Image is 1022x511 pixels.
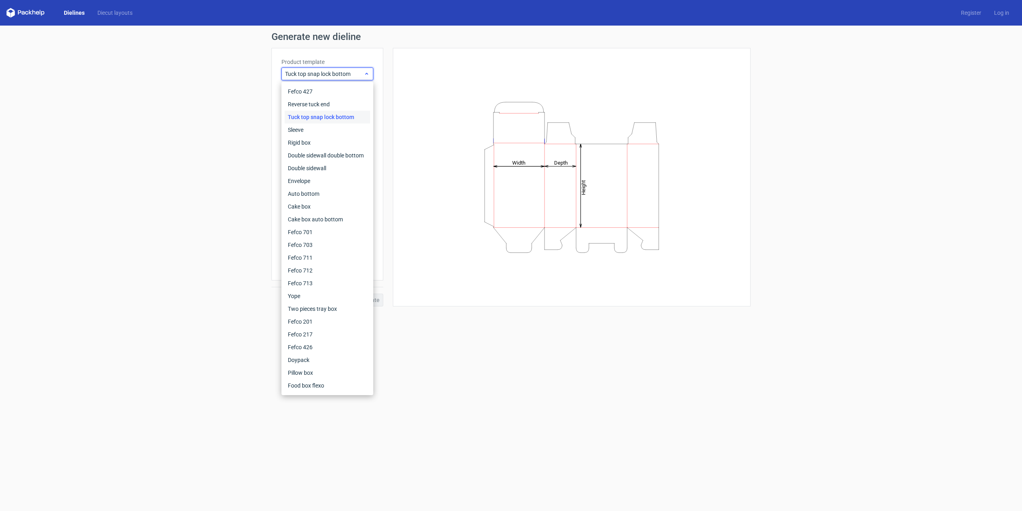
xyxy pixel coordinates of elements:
[285,277,370,290] div: Fefco 713
[285,302,370,315] div: Two pieces tray box
[285,70,364,78] span: Tuck top snap lock bottom
[580,180,586,195] tspan: Height
[512,159,525,165] tspan: Width
[285,111,370,123] div: Tuck top snap lock bottom
[285,328,370,341] div: Fefco 217
[285,379,370,392] div: Food box flexo
[285,136,370,149] div: Rigid box
[285,315,370,328] div: Fefco 201
[285,239,370,251] div: Fefco 703
[955,9,988,17] a: Register
[285,123,370,136] div: Sleeve
[271,32,751,42] h1: Generate new dieline
[285,187,370,200] div: Auto bottom
[57,9,91,17] a: Dielines
[285,85,370,98] div: Fefco 427
[285,251,370,264] div: Fefco 711
[285,98,370,111] div: Reverse tuck end
[285,290,370,302] div: Yope
[285,162,370,175] div: Double sidewall
[285,366,370,379] div: Pillow box
[285,264,370,277] div: Fefco 712
[988,9,1016,17] a: Log in
[285,213,370,226] div: Cake box auto bottom
[285,175,370,187] div: Envelope
[285,341,370,354] div: Fefco 426
[91,9,139,17] a: Diecut layouts
[285,226,370,239] div: Fefco 701
[285,354,370,366] div: Doypack
[554,159,568,165] tspan: Depth
[281,58,373,66] label: Product template
[285,149,370,162] div: Double sidewall double bottom
[285,200,370,213] div: Cake box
